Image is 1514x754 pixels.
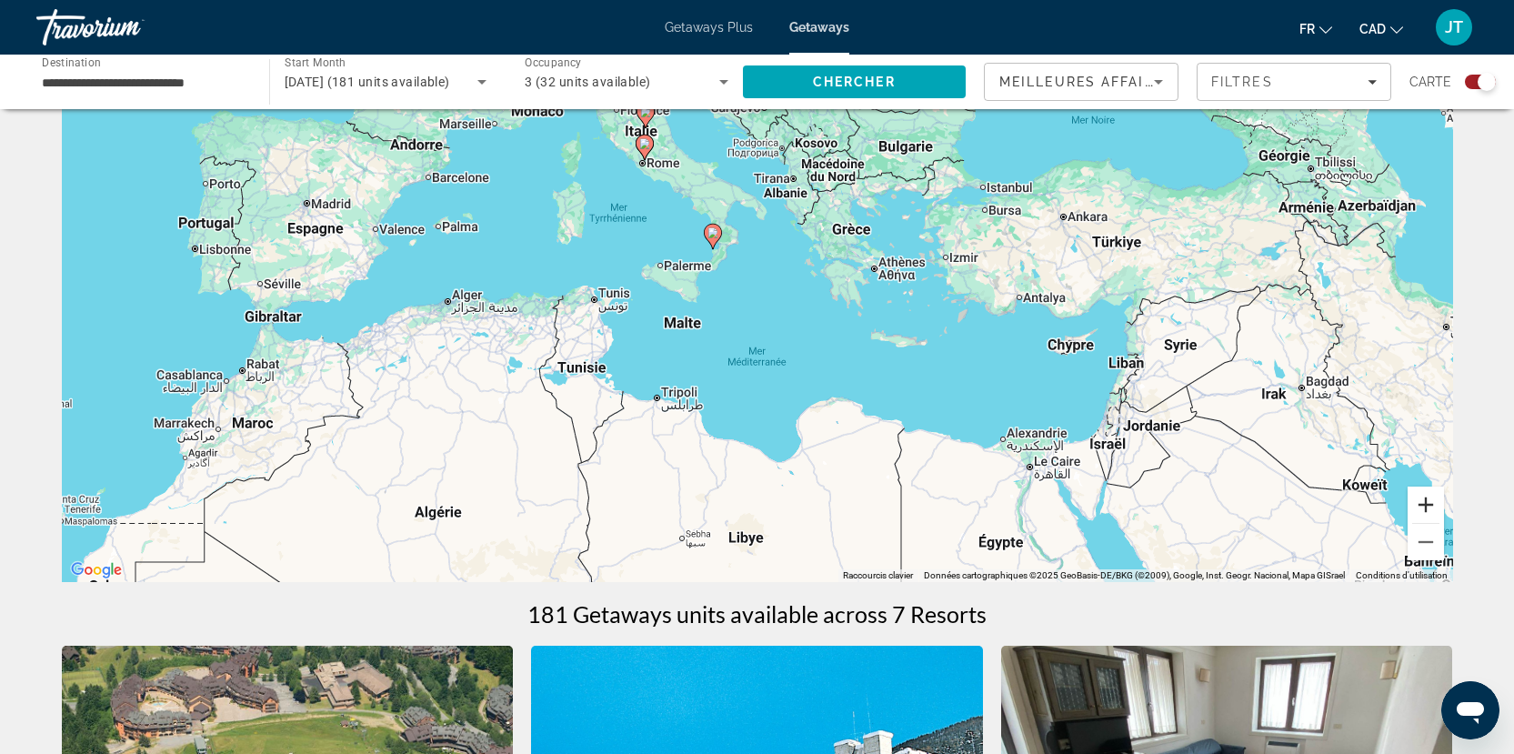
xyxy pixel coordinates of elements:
span: 3 (32 units available) [525,75,651,89]
span: [DATE] (181 units available) [285,75,450,89]
button: Change language [1299,15,1332,42]
button: User Menu [1430,8,1478,46]
span: JT [1445,18,1463,36]
span: CAD [1359,22,1386,36]
span: Start Month [285,56,346,69]
span: Carte [1409,69,1451,95]
a: Getaways Plus [665,20,753,35]
img: Google [66,558,126,582]
input: Select destination [42,72,246,94]
button: Zoom avant [1408,487,1444,523]
a: Ouvrir cette zone dans Google Maps (dans une nouvelle fenêtre) [66,558,126,582]
span: Occupancy [525,56,582,69]
span: Meilleures affaires [999,75,1174,89]
button: Change currency [1359,15,1403,42]
button: Zoom arrière [1408,524,1444,560]
button: Raccourcis clavier [843,569,913,582]
span: fr [1299,22,1315,36]
span: Filtres [1211,75,1273,89]
button: Filters [1197,63,1391,101]
a: Conditions d'utilisation (s'ouvre dans un nouvel onglet) [1356,570,1448,580]
mat-select: Sort by [999,71,1163,93]
a: Getaways [789,20,849,35]
h1: 181 Getaways units available across 7 Resorts [527,600,987,628]
a: Travorium [36,4,218,51]
span: Destination [42,55,101,68]
span: Chercher [813,75,896,89]
iframe: Bouton de lancement de la fenêtre de messagerie [1441,681,1499,739]
button: Search [743,65,967,98]
span: Données cartographiques ©2025 GeoBasis-DE/BKG (©2009), Google, Inst. Geogr. Nacional, Mapa GISrael [924,570,1345,580]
